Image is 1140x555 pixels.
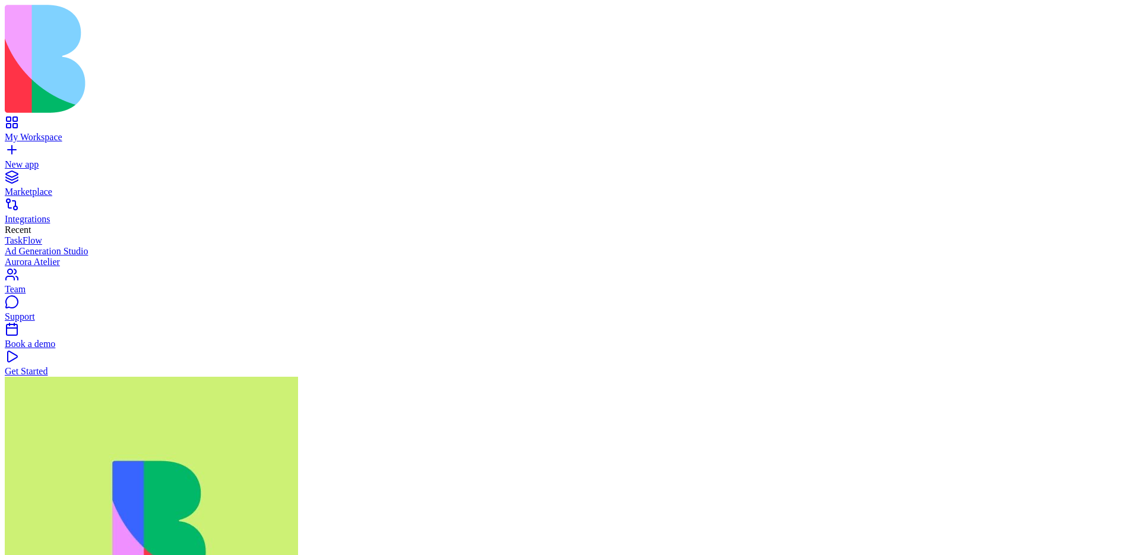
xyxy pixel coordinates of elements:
span: Recent [5,225,31,235]
div: Get Started [5,366,1135,377]
a: Support [5,301,1135,322]
div: Support [5,311,1135,322]
div: Team [5,284,1135,295]
a: My Workspace [5,121,1135,143]
a: Ad Generation Studio [5,246,1135,257]
a: New app [5,149,1135,170]
a: Marketplace [5,176,1135,197]
a: Aurora Atelier [5,257,1135,267]
div: Marketplace [5,187,1135,197]
a: Get Started [5,355,1135,377]
div: My Workspace [5,132,1135,143]
div: Book a demo [5,339,1135,349]
img: logo [5,5,482,113]
div: Integrations [5,214,1135,225]
a: Integrations [5,203,1135,225]
a: Book a demo [5,328,1135,349]
a: TaskFlow [5,235,1135,246]
div: New app [5,159,1135,170]
a: Team [5,273,1135,295]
